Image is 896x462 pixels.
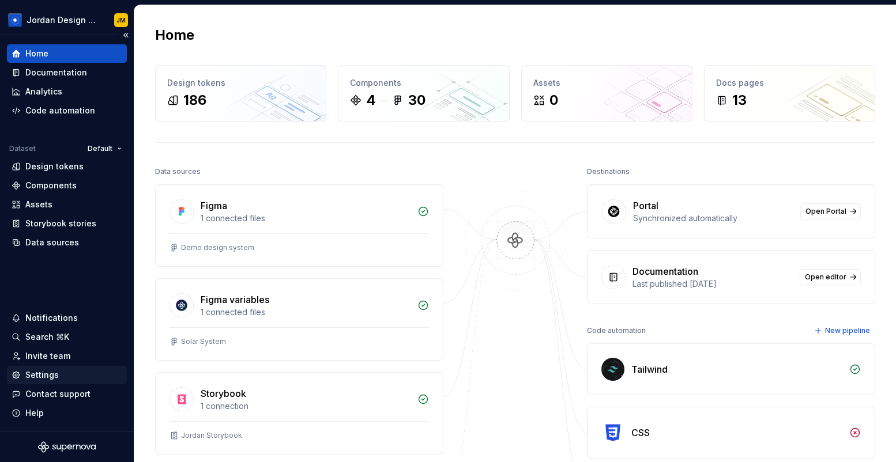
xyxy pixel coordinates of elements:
div: 186 [183,91,206,109]
div: Assets [533,77,680,89]
h2: Home [155,26,194,44]
div: Contact support [25,388,91,400]
div: 1 connected files [201,306,411,318]
div: Invite team [25,350,70,362]
div: Solar System [181,337,226,346]
div: Analytics [25,86,62,97]
span: Default [88,144,112,153]
button: Default [82,141,127,157]
div: Figma variables [201,293,269,306]
div: 13 [732,91,747,109]
div: Search ⌘K [25,331,69,343]
div: CSS [631,426,650,440]
a: Assets [7,195,127,214]
a: Storybook1 connectionJordan Storybook [155,372,443,455]
div: Demo design system [181,243,254,252]
button: Collapse sidebar [118,27,134,43]
div: Design tokens [25,161,84,172]
a: Figma variables1 connected filesSolar System [155,278,443,361]
div: Assets [25,199,52,210]
div: 0 [549,91,558,109]
a: Components [7,176,127,195]
a: Home [7,44,127,63]
div: Jordan Design System [27,14,100,26]
button: Jordan Design SystemJM [2,7,131,32]
div: Last published [DATE] [633,278,793,290]
div: 30 [408,91,426,109]
div: 1 connected files [201,213,411,224]
div: Help [25,407,44,419]
span: Open editor [805,272,846,282]
div: Dataset [9,144,36,153]
a: Open editor [800,269,861,285]
a: Design tokens [7,157,127,176]
a: Open Portal [800,203,861,219]
button: Contact support [7,385,127,403]
button: New pipeline [811,323,875,339]
div: Components [25,180,77,191]
div: Portal [633,199,658,213]
div: Notifications [25,312,78,324]
div: Figma [201,199,227,213]
div: Destinations [587,164,630,180]
div: JM [116,16,126,25]
div: Documentation [633,264,698,278]
div: Tailwind [631,362,668,376]
div: Data sources [25,237,79,248]
div: Docs pages [716,77,863,89]
div: Code automation [587,323,646,339]
a: Docs pages13 [704,65,875,122]
a: Data sources [7,233,127,252]
a: Code automation [7,101,127,120]
div: Storybook stories [25,218,96,229]
div: Data sources [155,164,201,180]
a: Figma1 connected filesDemo design system [155,184,443,267]
a: Storybook stories [7,214,127,233]
div: Synchronized automatically [633,213,793,224]
span: Open Portal [805,207,846,216]
button: Help [7,404,127,422]
a: Invite team [7,347,127,365]
svg: Supernova Logo [38,441,96,453]
a: Assets0 [521,65,692,122]
div: 1 connection [201,400,411,412]
div: Documentation [25,67,87,78]
div: Home [25,48,48,59]
div: Storybook [201,387,246,400]
a: Components430 [338,65,509,122]
div: Components [350,77,497,89]
div: Design tokens [167,77,314,89]
div: 4 [366,91,376,109]
a: Documentation [7,63,127,82]
a: Analytics [7,82,127,101]
button: Notifications [7,309,127,327]
div: Code automation [25,105,95,116]
div: Settings [25,369,59,381]
div: Jordan Storybook [181,431,242,440]
img: 049812b6-2877-400d-9dc9-987621144c16.png [8,13,22,27]
span: New pipeline [825,326,870,335]
a: Design tokens186 [155,65,326,122]
button: Search ⌘K [7,328,127,346]
a: Settings [7,366,127,384]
